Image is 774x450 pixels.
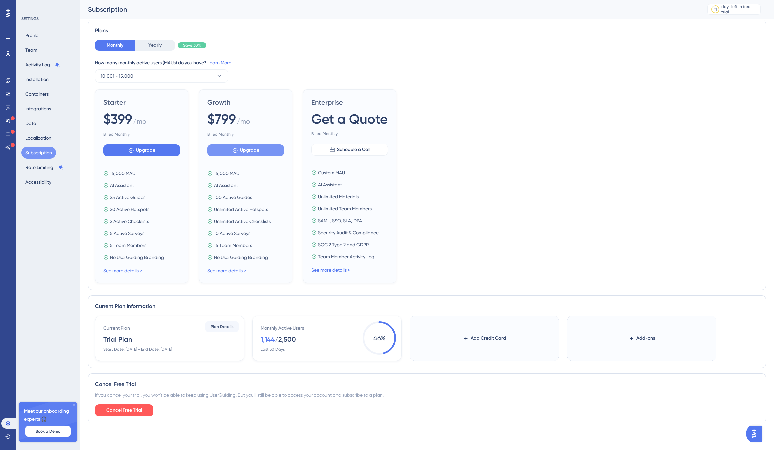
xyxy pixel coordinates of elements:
[135,40,175,51] button: Yearly
[337,146,370,154] span: Schedule a Call
[311,98,388,107] span: Enterprise
[183,43,201,48] span: Save 30%
[95,59,759,67] div: How many monthly active users (MAUs) do you have?
[103,98,180,107] span: Starter
[110,241,146,249] span: 5 Team Members
[24,407,72,423] span: Meet our onboarding experts 🎧
[311,110,388,128] span: Get a Quote
[311,144,388,156] button: Schedule a Call
[110,217,149,225] span: 2 Active Checklists
[21,147,56,159] button: Subscription
[21,103,55,115] button: Integrations
[21,44,41,56] button: Team
[261,335,275,344] div: 1,144
[237,117,250,129] span: / mo
[214,205,268,213] span: Unlimited Active Hotspots
[207,98,284,107] span: Growth
[214,169,239,177] span: 15,000 MAU
[311,267,350,273] a: See more details >
[21,29,42,41] button: Profile
[110,205,149,213] span: 20 Active Hotspots
[214,253,268,261] span: No UserGuiding Branding
[103,144,180,156] button: Upgrade
[101,72,133,80] span: 10,001 - 15,000
[21,132,55,144] button: Localization
[207,144,284,156] button: Upgrade
[318,193,359,201] span: Unlimited Materials
[95,391,759,399] div: If you cancel your trial, you won't be able to keep using UserGuiding. But you'll still be able t...
[205,321,239,332] button: Plan Details
[21,73,53,85] button: Installation
[318,217,362,225] span: SAML, SSO, SLA, DPA
[318,241,369,249] span: SOC 2 Type 2 and GDPR
[275,335,296,344] div: / 2,500
[103,324,130,332] div: Current Plan
[95,40,135,51] button: Monthly
[207,60,231,65] a: Learn More
[318,181,342,189] span: AI Assistant
[110,193,145,201] span: 25 Active Guides
[21,117,40,129] button: Data
[214,193,252,201] span: 100 Active Guides
[311,131,388,136] span: Billed Monthly
[618,332,666,344] button: Add-ons
[240,146,259,154] span: Upgrade
[318,205,372,213] span: Unlimited Team Members
[103,347,172,352] div: Start Date: [DATE] - End Date: [DATE]
[133,117,146,129] span: / mo
[207,110,236,128] span: $799
[214,217,271,225] span: Unlimited Active Checklists
[21,59,64,71] button: Activity Log
[21,16,75,21] div: SETTINGS
[95,380,759,388] div: Cancel Free Trial
[318,229,379,237] span: Security Audit & Compliance
[103,335,132,344] div: Trial Plan
[106,406,142,414] span: Cancel Free Trial
[103,132,180,137] span: Billed Monthly
[318,253,374,261] span: Team Member Activity Log
[103,110,132,128] span: $399
[95,27,759,35] div: Plans
[471,334,506,342] span: Add Credit Card
[452,332,517,344] button: Add Credit Card
[714,7,717,12] div: 11
[261,324,304,332] div: Monthly Active Users
[103,268,142,273] a: See more details >
[21,88,53,100] button: Containers
[95,404,153,416] button: Cancel Free Trial
[207,268,246,273] a: See more details >
[110,229,144,237] span: 5 Active Surveys
[95,302,759,310] div: Current Plan Information
[214,229,250,237] span: 10 Active Surveys
[721,4,758,15] div: days left in free trial
[21,161,67,173] button: Rate Limiting
[214,241,252,249] span: 15 Team Members
[110,181,134,189] span: AI Assistant
[88,5,691,14] div: Subscription
[211,324,234,329] span: Plan Details
[110,253,164,261] span: No UserGuiding Branding
[21,176,55,188] button: Accessibility
[136,146,155,154] span: Upgrade
[36,429,60,434] span: Book a Demo
[636,334,655,342] span: Add-ons
[261,347,285,352] div: Last 30 Days
[214,181,238,189] span: AI Assistant
[746,424,766,444] iframe: UserGuiding AI Assistant Launcher
[25,426,71,437] button: Book a Demo
[363,321,396,355] span: 46 %
[95,69,228,83] button: 10,001 - 15,000
[207,132,284,137] span: Billed Monthly
[318,169,345,177] span: Custom MAU
[110,169,135,177] span: 15,000 MAU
